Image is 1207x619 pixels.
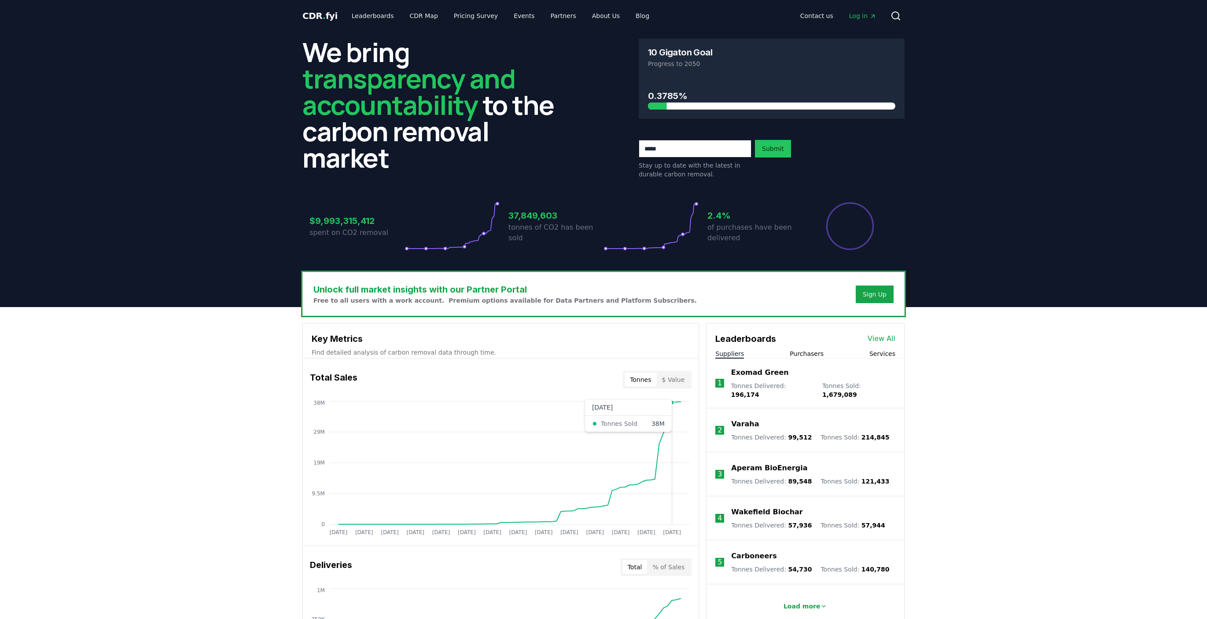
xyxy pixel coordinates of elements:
p: 2 [718,425,722,436]
p: tonnes of CO2 has been sold [508,222,603,243]
p: Tonnes Delivered : [731,521,812,530]
h3: 37,849,603 [508,209,603,222]
span: 57,936 [788,522,812,529]
tspan: [DATE] [509,529,527,535]
span: 1,679,089 [822,391,857,398]
span: 99,512 [788,434,812,441]
h2: We bring to the carbon removal market [302,39,568,171]
h3: $9,993,315,412 [309,214,405,227]
tspan: 1M [317,587,325,593]
button: Total [622,560,648,574]
span: 57,944 [861,522,885,529]
a: Log in [842,8,883,24]
a: CDR Map [403,8,445,24]
button: Tonnes [625,373,656,387]
button: Sign Up [856,286,894,303]
a: Exomad Green [731,367,789,378]
a: CDR.fyi [302,10,338,22]
p: Stay up to date with the latest in durable carbon removal. [639,161,751,179]
p: of purchases have been delivered [707,222,802,243]
tspan: [DATE] [637,529,655,535]
span: 140,780 [861,566,890,573]
a: Blog [629,8,656,24]
div: Percentage of sales delivered [825,201,875,251]
span: 196,174 [731,391,759,398]
button: Suppliers [715,349,744,358]
p: Carboneers [731,551,776,561]
nav: Main [345,8,656,24]
tspan: [DATE] [330,529,348,535]
p: 1 [718,378,722,388]
span: 89,548 [788,478,812,485]
p: Tonnes Delivered : [731,381,813,399]
a: Pricing Survey [447,8,505,24]
tspan: [DATE] [663,529,681,535]
tspan: [DATE] [586,529,604,535]
span: Log in [849,11,876,20]
tspan: [DATE] [355,529,373,535]
a: About Us [585,8,627,24]
p: Find detailed analysis of carbon removal data through time. [312,348,690,357]
p: 4 [718,513,722,524]
nav: Main [793,8,883,24]
p: Tonnes Delivered : [731,565,812,574]
h3: Leaderboards [715,332,776,345]
tspan: 38M [313,400,325,406]
h3: Total Sales [310,371,357,388]
button: Load more [776,597,835,615]
tspan: 9.5M [312,491,325,497]
p: Free to all users with a work account. Premium options available for Data Partners and Platform S... [313,296,697,305]
button: Purchasers [790,349,824,358]
a: Contact us [793,8,840,24]
a: Varaha [731,419,759,429]
p: Tonnes Sold : [822,381,895,399]
p: Tonnes Sold : [821,433,889,442]
button: Services [869,349,895,358]
a: View All [868,333,895,344]
tspan: 29M [313,429,325,435]
a: Events [507,8,541,24]
span: . [323,11,326,21]
span: transparency and accountability [302,60,515,123]
tspan: [DATE] [432,529,450,535]
span: CDR fyi [302,11,338,21]
p: Tonnes Sold : [821,565,889,574]
h3: 10 Gigaton Goal [648,48,712,57]
p: Tonnes Delivered : [731,477,812,486]
a: Partners [544,8,583,24]
p: spent on CO2 removal [309,227,405,238]
h3: 0.3785% [648,89,895,103]
a: Sign Up [863,290,887,299]
tspan: [DATE] [560,529,578,535]
span: 121,433 [861,478,890,485]
p: Tonnes Sold : [821,521,885,530]
button: $ Value [657,373,690,387]
tspan: [DATE] [458,529,476,535]
span: 214,845 [861,434,890,441]
p: 5 [718,557,722,568]
p: Tonnes Sold : [821,477,889,486]
p: 3 [718,469,722,480]
button: % of Sales [647,560,690,574]
a: Aperam BioEnergia [731,463,807,473]
tspan: [DATE] [381,529,399,535]
a: Leaderboards [345,8,401,24]
tspan: [DATE] [484,529,502,535]
h3: Deliveries [310,558,352,576]
h3: Key Metrics [312,332,690,345]
p: Progress to 2050 [648,59,895,68]
tspan: [DATE] [407,529,425,535]
tspan: [DATE] [535,529,553,535]
tspan: 0 [321,521,325,527]
a: Wakefield Biochar [731,507,802,517]
p: Tonnes Delivered : [731,433,812,442]
button: Submit [755,140,791,157]
tspan: 19M [313,460,325,466]
p: Load more [784,602,821,611]
tspan: [DATE] [612,529,630,535]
